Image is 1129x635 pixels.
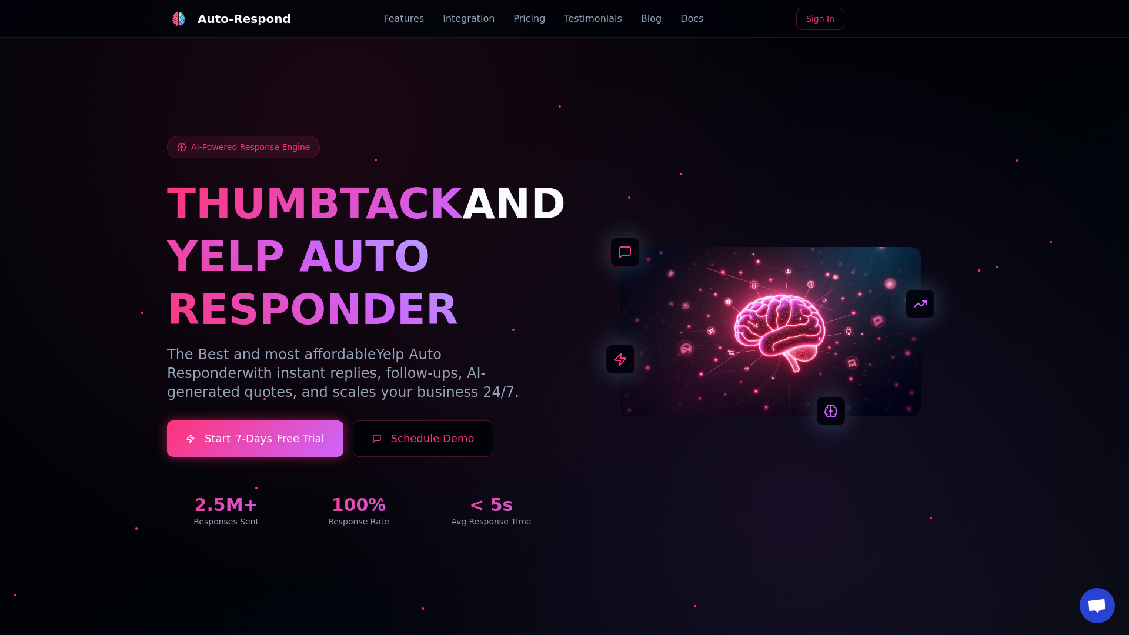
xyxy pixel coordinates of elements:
div: Avg Response Time [432,516,550,527]
div: < 5s [432,494,550,516]
div: Response Rate [299,516,417,527]
span: AND [462,179,566,228]
a: Start7-DaysFree Trial [167,420,343,457]
iframe: Sign in with Google Button [848,6,968,32]
a: Blog [641,12,662,26]
img: AI Neural Network Brain [620,247,921,416]
a: Features [383,12,424,26]
img: Auto-Respond Logo [172,12,186,26]
a: Docs [680,12,703,26]
p: The Best and most affordable with instant replies, follow-ups, AI-generated quotes, and scales yo... [167,345,550,402]
div: 100% [299,494,417,516]
a: Auto-Respond LogoAuto-Respond [167,7,291,31]
h1: YELP AUTO RESPONDER [167,230,550,336]
div: Responses Sent [167,516,285,527]
a: Pricing [513,12,545,26]
div: Open chat [1080,588,1115,623]
span: AI-Powered Response Engine [191,141,310,153]
a: Sign In [796,8,844,30]
a: Testimonials [564,12,622,26]
div: 2.5M+ [167,494,285,516]
span: THUMBTACK [167,179,462,228]
span: Yelp Auto Responder [167,346,442,382]
div: Auto-Respond [198,11,291,27]
a: Integration [443,12,495,26]
span: 7-Days [235,430,272,447]
button: Schedule Demo [353,420,494,457]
